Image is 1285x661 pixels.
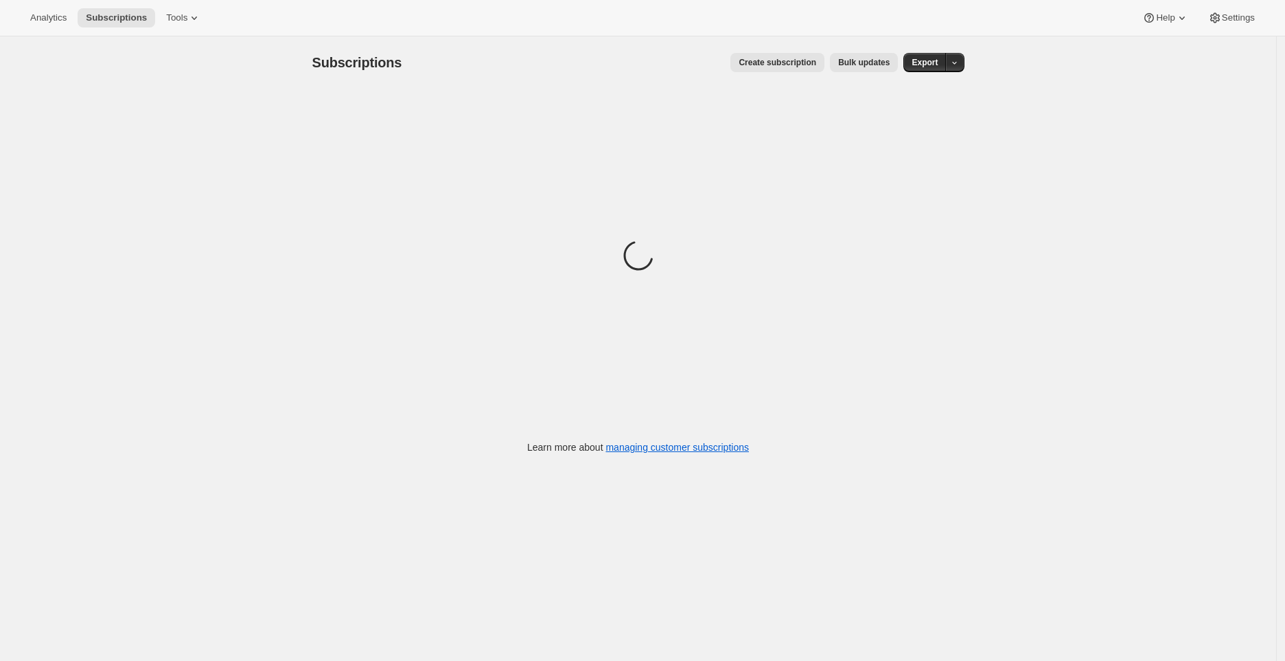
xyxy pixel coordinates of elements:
button: Help [1134,8,1196,27]
button: Settings [1200,8,1263,27]
span: Create subscription [739,57,816,68]
button: Analytics [22,8,75,27]
span: Subscriptions [312,55,402,70]
span: Tools [166,12,187,23]
button: Create subscription [730,53,824,72]
span: Bulk updates [838,57,890,68]
button: Export [903,53,946,72]
button: Subscriptions [78,8,155,27]
span: Help [1156,12,1174,23]
button: Bulk updates [830,53,898,72]
a: managing customer subscriptions [605,442,749,453]
span: Settings [1222,12,1255,23]
span: Export [912,57,938,68]
p: Learn more about [527,440,749,454]
span: Analytics [30,12,67,23]
span: Subscriptions [86,12,147,23]
button: Tools [158,8,209,27]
